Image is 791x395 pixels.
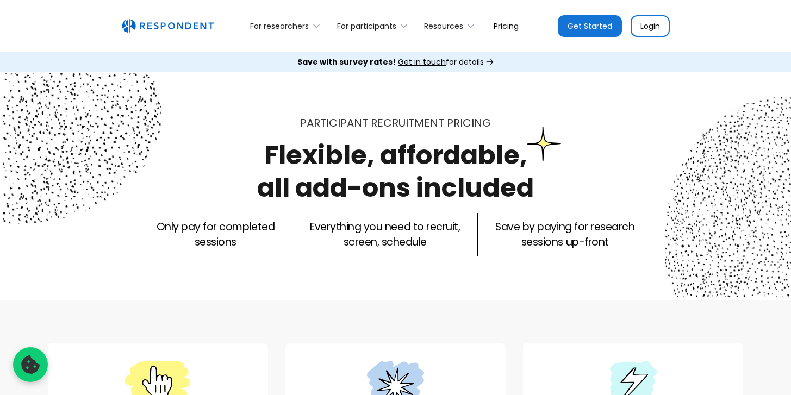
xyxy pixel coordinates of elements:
[331,13,418,39] div: For participants
[250,21,309,32] div: For researchers
[257,137,534,206] h1: Flexible, affordable, all add-ons included
[297,57,484,67] div: for details
[424,21,463,32] div: Resources
[244,13,331,39] div: For researchers
[631,15,670,37] a: Login
[310,220,460,250] p: Everything you need to recruit, screen, schedule
[447,115,491,130] span: PRICING
[122,19,214,33] img: Untitled UI logotext
[300,115,444,130] span: Participant recruitment
[157,220,275,250] p: Only pay for completed sessions
[418,13,485,39] div: Resources
[122,19,214,33] a: home
[297,57,396,67] strong: Save with survey rates!
[495,220,634,250] p: Save by paying for research sessions up-front
[398,57,446,67] span: Get in touch
[558,15,622,37] a: Get Started
[337,21,396,32] div: For participants
[485,13,527,39] a: Pricing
